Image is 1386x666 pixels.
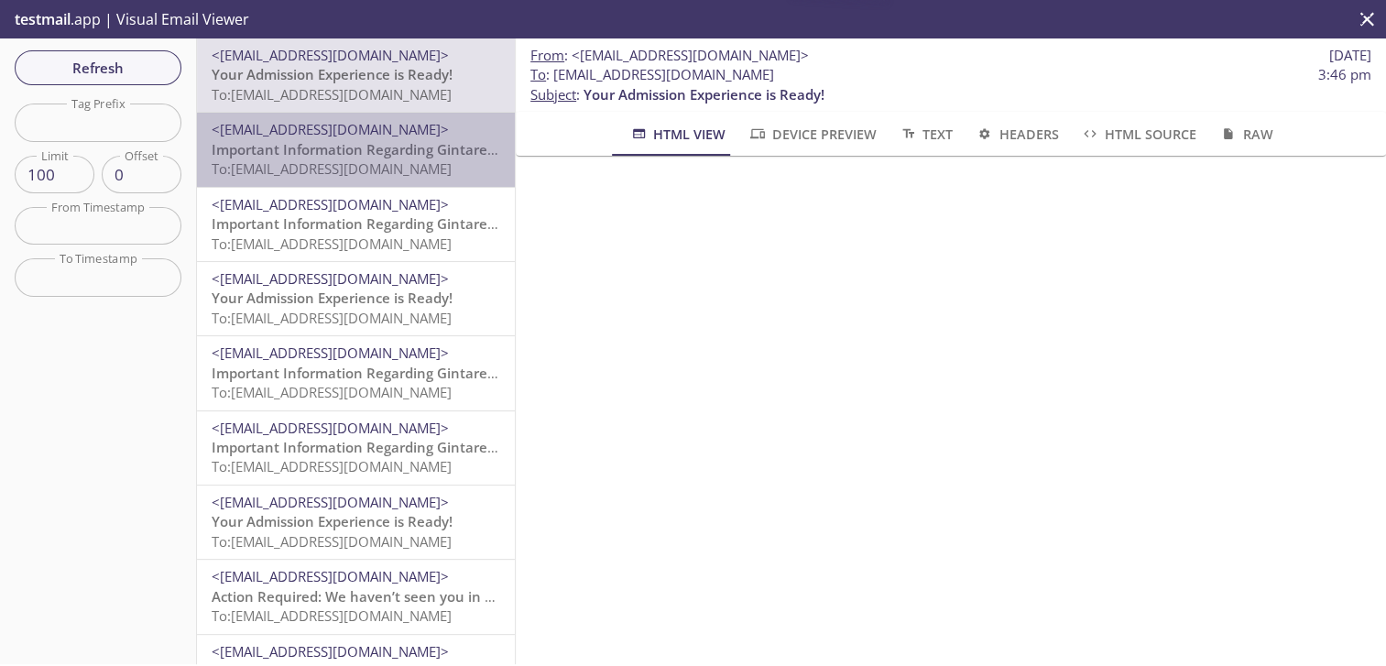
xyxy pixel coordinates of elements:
span: To [530,65,546,83]
span: : [EMAIL_ADDRESS][DOMAIN_NAME] [530,65,774,84]
span: Text [899,123,953,146]
span: <[EMAIL_ADDRESS][DOMAIN_NAME]> [212,493,449,511]
span: HTML Source [1080,123,1195,146]
span: Your Admission Experience is Ready! [212,289,453,307]
div: <[EMAIL_ADDRESS][DOMAIN_NAME]>Your Admission Experience is Ready!To:[EMAIL_ADDRESS][DOMAIN_NAME] [197,486,515,559]
span: Raw [1218,123,1272,146]
span: To: [EMAIL_ADDRESS][DOMAIN_NAME] [212,235,452,253]
span: To: [EMAIL_ADDRESS][DOMAIN_NAME] [212,383,452,401]
span: <[EMAIL_ADDRESS][DOMAIN_NAME]> [212,344,449,362]
div: <[EMAIL_ADDRESS][DOMAIN_NAME]>Important Information Regarding Gintare Test's Admission to Acme te... [197,336,515,409]
span: <[EMAIL_ADDRESS][DOMAIN_NAME]> [212,642,449,661]
div: <[EMAIL_ADDRESS][DOMAIN_NAME]>Important Information Regarding Gintare Test's Admission to ACME 20... [197,411,515,485]
button: Refresh [15,50,181,85]
span: <[EMAIL_ADDRESS][DOMAIN_NAME]> [212,46,449,64]
span: Your Admission Experience is Ready! [212,65,453,83]
span: Your Admission Experience is Ready! [212,512,453,530]
span: Subject [530,85,576,104]
span: Important Information Regarding Gintare Test's Admission to ACME 2019 [212,438,696,456]
span: From [530,46,564,64]
span: <[EMAIL_ADDRESS][DOMAIN_NAME]> [572,46,809,64]
span: To: [EMAIL_ADDRESS][DOMAIN_NAME] [212,532,452,551]
div: <[EMAIL_ADDRESS][DOMAIN_NAME]>Important Information Regarding Gintare Test's Admission to ACME 20... [197,188,515,261]
span: : [530,46,809,65]
span: Important Information Regarding Gintare Test's Admission to Acme test (IL2019 ACME) [212,364,787,382]
span: <[EMAIL_ADDRESS][DOMAIN_NAME]> [212,120,449,138]
span: To: [EMAIL_ADDRESS][DOMAIN_NAME] [212,457,452,475]
div: <[EMAIL_ADDRESS][DOMAIN_NAME]>Important Information Regarding Gintare Test's Admission to ACME 20... [197,113,515,186]
div: <[EMAIL_ADDRESS][DOMAIN_NAME]>Action Required: We haven’t seen you in your Reside account lately!... [197,560,515,633]
span: Device Preview [748,123,876,146]
span: <[EMAIL_ADDRESS][DOMAIN_NAME]> [212,195,449,213]
div: <[EMAIL_ADDRESS][DOMAIN_NAME]>Your Admission Experience is Ready!To:[EMAIL_ADDRESS][DOMAIN_NAME] [197,38,515,112]
span: To: [EMAIL_ADDRESS][DOMAIN_NAME] [212,159,452,178]
span: testmail [15,9,71,29]
p: : [530,65,1371,104]
span: [DATE] [1329,46,1371,65]
span: Headers [975,123,1058,146]
span: Your Admission Experience is Ready! [584,85,824,104]
span: Refresh [29,56,167,80]
span: Important Information Regarding Gintare Test's Admission to ACME 2019 [212,140,696,158]
span: <[EMAIL_ADDRESS][DOMAIN_NAME]> [212,419,449,437]
span: To: [EMAIL_ADDRESS][DOMAIN_NAME] [212,606,452,625]
div: <[EMAIL_ADDRESS][DOMAIN_NAME]>Your Admission Experience is Ready!To:[EMAIL_ADDRESS][DOMAIN_NAME] [197,262,515,335]
span: To: [EMAIL_ADDRESS][DOMAIN_NAME] [212,85,452,104]
span: Action Required: We haven’t seen you in your Reside account lately! [212,587,663,606]
span: Important Information Regarding Gintare Test's Admission to ACME 2019 [212,214,696,233]
span: <[EMAIL_ADDRESS][DOMAIN_NAME]> [212,269,449,288]
span: <[EMAIL_ADDRESS][DOMAIN_NAME]> [212,567,449,585]
span: 3:46 pm [1318,65,1371,84]
span: To: [EMAIL_ADDRESS][DOMAIN_NAME] [212,309,452,327]
span: HTML View [629,123,726,146]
